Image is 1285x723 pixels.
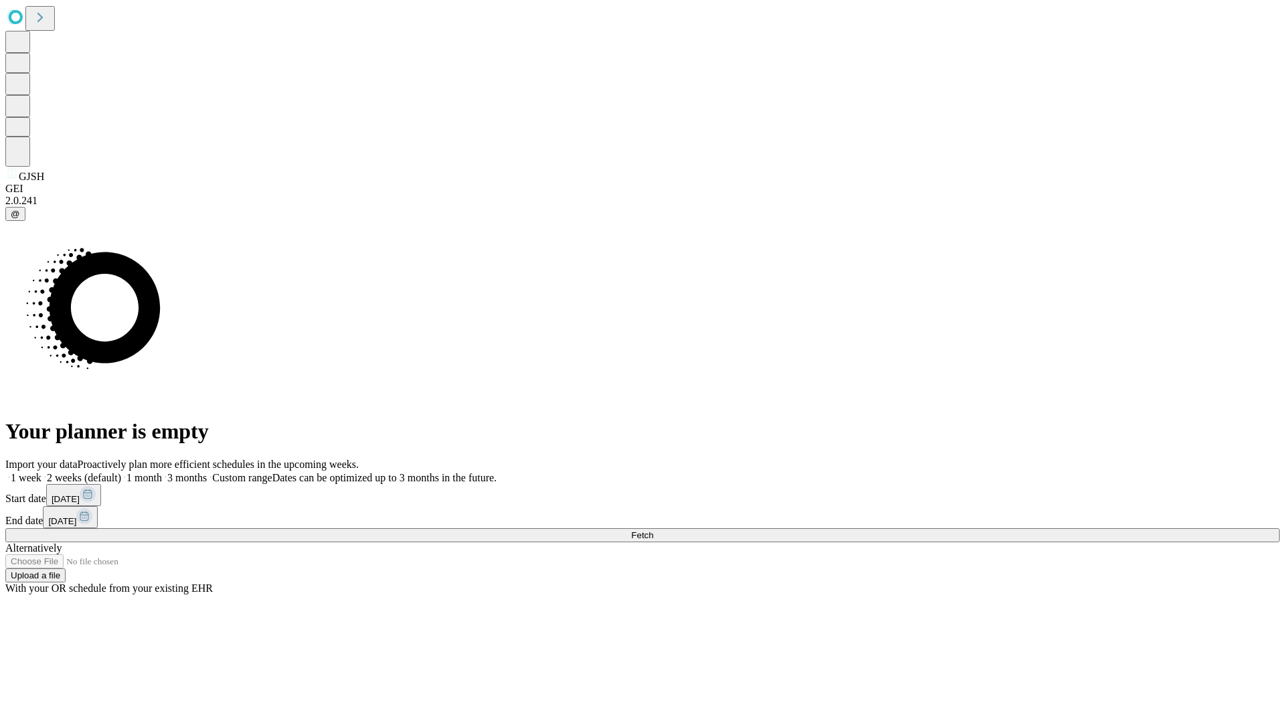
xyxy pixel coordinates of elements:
button: @ [5,207,25,221]
button: [DATE] [46,484,101,506]
button: Upload a file [5,568,66,582]
span: Proactively plan more efficient schedules in the upcoming weeks. [78,459,359,470]
span: Dates can be optimized up to 3 months in the future. [272,472,497,483]
h1: Your planner is empty [5,419,1280,444]
button: [DATE] [43,506,98,528]
span: Import your data [5,459,78,470]
span: @ [11,209,20,219]
span: GJSH [19,171,44,182]
div: GEI [5,183,1280,195]
span: Alternatively [5,542,62,554]
span: Fetch [631,530,653,540]
div: Start date [5,484,1280,506]
span: 1 month [126,472,162,483]
span: With your OR schedule from your existing EHR [5,582,213,594]
span: 1 week [11,472,41,483]
button: Fetch [5,528,1280,542]
span: 2 weeks (default) [47,472,121,483]
div: 2.0.241 [5,195,1280,207]
span: Custom range [212,472,272,483]
span: [DATE] [52,494,80,504]
span: 3 months [167,472,207,483]
span: [DATE] [48,516,76,526]
div: End date [5,506,1280,528]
